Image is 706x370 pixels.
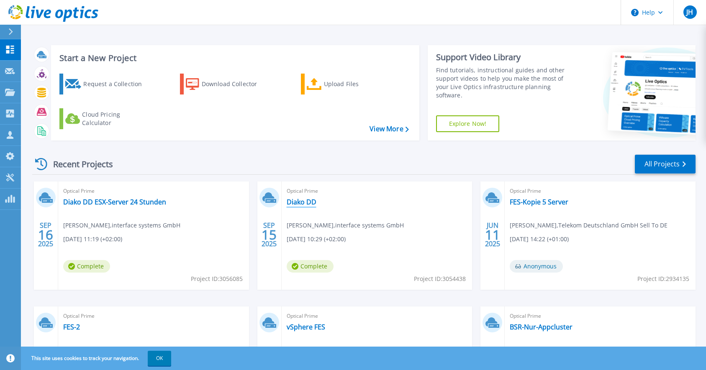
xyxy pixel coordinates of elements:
[287,186,467,196] span: Optical Prime
[287,198,316,206] a: Diako DD
[180,74,273,94] a: Download Collector
[287,323,325,331] a: vSphere FES
[510,198,568,206] a: FES-Kopie 5 Server
[59,74,153,94] a: Request a Collection
[510,311,691,321] span: Optical Prime
[635,155,696,174] a: All Projects
[63,311,244,321] span: Optical Prime
[38,219,54,250] div: SEP 2025
[148,351,171,366] button: OK
[63,186,244,196] span: Optical Prime
[436,52,572,63] div: Support Video Library
[63,323,80,331] a: FES-2
[436,115,500,132] a: Explore Now!
[510,235,569,244] span: [DATE] 14:22 (+01:00)
[370,125,408,133] a: View More
[63,221,180,230] span: [PERSON_NAME] , interface systems GmbH
[32,154,124,174] div: Recent Projects
[287,346,444,355] span: [PERSON_NAME] , Telekom Deutschland GmbH Sell To DE
[510,186,691,196] span: Optical Prime
[510,346,624,355] span: [PERSON_NAME] , Berliner Stadtreinigung
[38,231,53,238] span: 16
[287,311,467,321] span: Optical Prime
[59,54,408,63] h3: Start a New Project
[485,231,500,238] span: 11
[510,260,563,273] span: Anonymous
[324,76,391,92] div: Upload Files
[485,219,501,250] div: JUN 2025
[262,231,277,238] span: 15
[637,274,689,283] span: Project ID: 2934135
[436,66,572,100] div: Find tutorials, instructional guides and other support videos to help you make the most of your L...
[301,74,394,94] a: Upload Files
[686,9,693,15] span: JH
[191,274,243,283] span: Project ID: 3056085
[23,351,171,366] span: This site uses cookies to track your navigation.
[59,108,153,129] a: Cloud Pricing Calculator
[63,346,221,355] span: [PERSON_NAME] , Telekom Deutschland GmbH Sell To DE
[287,235,346,244] span: [DATE] 10:29 (+02:00)
[261,219,277,250] div: SEP 2025
[287,260,334,273] span: Complete
[510,323,573,331] a: BSR-Nur-Appcluster
[82,110,149,127] div: Cloud Pricing Calculator
[414,274,466,283] span: Project ID: 3054438
[63,198,166,206] a: Diako DD ESX-Server 24 Stunden
[510,221,667,230] span: [PERSON_NAME] , Telekom Deutschland GmbH Sell To DE
[83,76,150,92] div: Request a Collection
[202,76,269,92] div: Download Collector
[63,260,110,273] span: Complete
[287,221,404,230] span: [PERSON_NAME] , interface systems GmbH
[63,235,122,244] span: [DATE] 11:19 (+02:00)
